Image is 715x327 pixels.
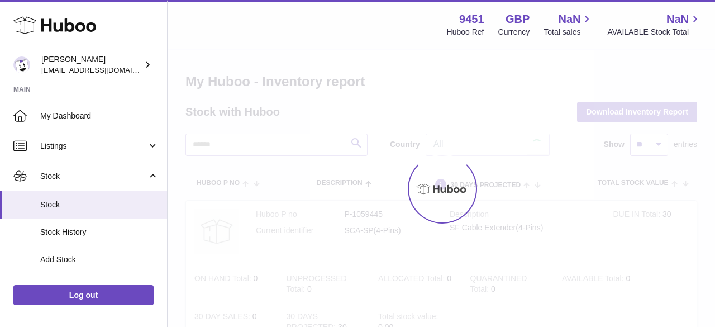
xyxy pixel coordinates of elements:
span: NaN [666,12,689,27]
div: Currency [498,27,530,37]
span: AVAILABLE Stock Total [607,27,702,37]
span: Delivery History [40,282,159,292]
strong: GBP [506,12,530,27]
span: Total sales [544,27,593,37]
a: NaN AVAILABLE Stock Total [607,12,702,37]
span: Stock [40,171,147,182]
span: NaN [558,12,580,27]
img: internalAdmin-9451@internal.huboo.com [13,56,30,73]
a: NaN Total sales [544,12,593,37]
span: [EMAIL_ADDRESS][DOMAIN_NAME] [41,65,164,74]
span: Stock History [40,227,159,238]
div: [PERSON_NAME] [41,54,142,75]
span: Listings [40,141,147,151]
a: Log out [13,285,154,305]
div: Huboo Ref [447,27,484,37]
span: Stock [40,200,159,210]
span: Add Stock [40,254,159,265]
span: My Dashboard [40,111,159,121]
strong: 9451 [459,12,484,27]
